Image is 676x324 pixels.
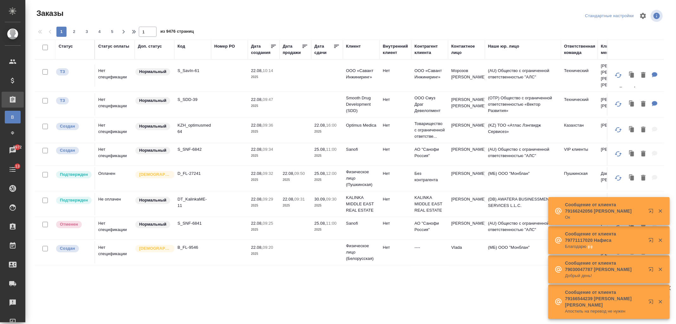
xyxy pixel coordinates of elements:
button: Обновить [611,146,626,162]
p: АО "Санофи Россия" [415,146,445,159]
p: ООО «Савант Инжиниринг» [346,68,377,80]
button: Удалить [638,123,649,136]
p: Подтвержден [60,197,88,203]
p: Создан [60,147,75,154]
button: 4 [94,27,105,37]
p: ТЗ [60,97,65,104]
p: 09:34 [263,147,273,152]
td: Технический [561,64,598,87]
td: [PERSON_NAME] [448,143,485,165]
p: 2025 [251,129,276,135]
td: Нет спецификации [95,93,135,116]
p: Сообщение от клиента 79030047787 [PERSON_NAME] [565,260,644,273]
p: 09:25 [263,221,273,226]
button: Обновить [611,68,626,83]
div: Контрагент клиента [415,43,445,56]
td: Пушкинская [561,167,598,189]
p: 22.08, [251,147,263,152]
td: (KZ) ТОО «Атлас Лэнгвидж Сервисез» [485,119,561,141]
p: 09:29 [263,197,273,202]
p: Sanofi [346,220,377,227]
p: 09:31 [294,197,305,202]
p: 2025 [251,202,276,209]
p: 2025 [314,153,340,159]
div: Статус по умолчанию для стандартных заказов [135,122,171,131]
p: Нет [383,244,408,251]
button: Обновить [611,170,626,186]
p: [DEMOGRAPHIC_DATA] [139,171,171,178]
p: 2025 [283,177,308,183]
div: Статус по умолчанию для стандартных заказов [135,146,171,155]
span: 4 [94,29,105,35]
div: Статус по умолчанию для стандартных заказов [135,220,171,229]
button: Обновить [611,96,626,112]
p: 09:30 [326,197,337,202]
td: Нет спецификации [95,119,135,141]
td: Нет спецификации [95,64,135,87]
button: Удалить [638,98,649,111]
div: Доп. статус [138,43,162,50]
p: Подтвержден [60,171,88,178]
p: Нет [383,170,408,177]
p: 2025 [251,153,276,159]
p: 10:14 [263,68,273,73]
p: 22.08, [251,171,263,176]
td: (МБ) ООО "Монблан" [485,167,561,189]
button: 3 [82,27,92,37]
span: Ф [8,130,17,136]
button: Закрыть [654,208,667,214]
p: Ок [565,214,644,221]
button: Клонировать [626,123,638,136]
td: Нет спецификации [95,143,135,165]
p: 09:32 [263,171,273,176]
td: Казахстан [561,119,598,141]
p: 09:20 [263,245,273,250]
div: Выставляет КМ после отмены со стороны клиента. Если уже после запуска – КМ пишет ПМу про отмену, ... [55,220,91,229]
button: Закрыть [654,237,667,243]
p: 25.08, [314,147,326,152]
p: Сообщение от клиента 79166242056 [PERSON_NAME] [565,202,644,214]
a: В [5,111,21,123]
span: из 9476 страниц [160,28,194,37]
p: Нормальный [139,197,166,203]
div: Выставляется автоматически при создании заказа [55,122,91,131]
p: 2025 [251,74,276,80]
td: (AU) Общество с ограниченной ответственностью "АЛС" [485,217,561,239]
span: 2 [69,29,79,35]
p: 22.08, [251,221,263,226]
td: (AU) Общество с ограниченной ответственностью "АЛС" [485,143,561,165]
div: Наше юр. лицо [488,43,519,50]
p: Сообщение от клиента 79166544239 [PERSON_NAME] [PERSON_NAME] [565,289,644,308]
td: Нет спецификации [95,241,135,263]
p: Нормальный [139,221,166,228]
td: (МБ) ООО "Монблан" [485,241,561,263]
span: 13 [11,163,23,169]
p: Нормальный [139,147,166,154]
p: ---- [415,244,445,251]
p: 09:50 [294,171,305,176]
span: Настроить таблицу [635,8,651,23]
span: 3 [82,29,92,35]
div: Выставляет КМ после уточнения всех необходимых деталей и получения согласия клиента на запуск. С ... [55,196,91,205]
td: Не оплачен [95,193,135,215]
button: Обновить [611,122,626,137]
p: 22.08, [283,171,294,176]
p: Создан [60,123,75,129]
button: Удалить [638,172,649,185]
p: Нет [383,146,408,153]
p: B_FL-9546 [177,244,208,251]
p: 2025 [283,202,308,209]
p: 22.08, [251,197,263,202]
div: Контактное лицо [451,43,482,56]
div: Дата создания [251,43,270,56]
button: Открыть в новой вкладке [645,234,660,249]
p: Добрый день! [565,273,644,279]
p: 22.08, [251,123,263,128]
p: KALINKA MIDDLE EAST REAL ESTATE [346,195,377,214]
div: Клиент [346,43,361,50]
td: Технический [561,93,598,116]
p: Нормальный [139,97,166,104]
p: Апостиль на перевод не нужен [565,308,644,314]
p: KALINKA MIDDLE EAST REAL ESTATE [415,195,445,214]
p: S_SDD-39 [177,96,208,103]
